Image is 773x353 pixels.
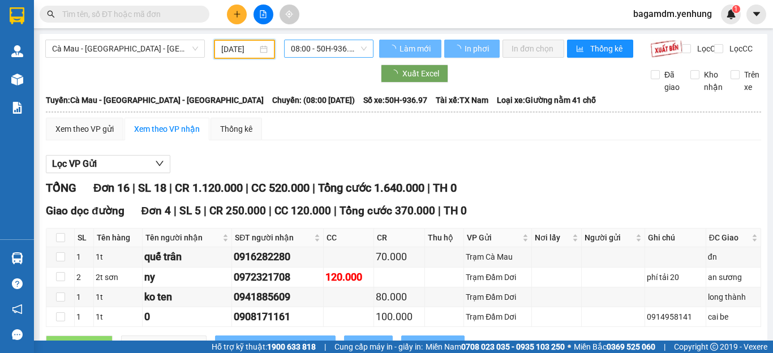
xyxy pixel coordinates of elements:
[76,291,92,303] div: 1
[234,249,321,265] div: 0916282280
[751,9,762,19] span: caret-down
[465,42,491,55] span: In phơi
[366,338,384,351] span: In DS
[267,342,316,351] strong: 1900 633 818
[381,64,448,83] button: Xuất Excel
[340,204,435,217] span: Tổng cước 370.000
[576,45,586,54] span: bar-chart
[568,345,571,349] span: ⚪️
[708,251,759,263] div: đn
[693,42,722,55] span: Lọc CR
[433,181,457,195] span: TH 0
[11,45,23,57] img: warehouse-icon
[708,291,759,303] div: long thành
[708,311,759,323] div: cai be
[76,271,92,283] div: 2
[467,231,519,244] span: VP Gửi
[740,68,764,93] span: Trên xe
[138,181,166,195] span: SL 18
[436,94,488,106] span: Tài xế: TX Nam
[650,40,682,58] img: 9k=
[709,231,749,244] span: ĐC Giao
[220,123,252,135] div: Thống kê
[174,204,177,217] span: |
[585,231,633,244] span: Người gửi
[376,309,422,325] div: 100.000
[285,10,293,18] span: aim
[466,311,529,323] div: Trạm Đầm Dơi
[466,251,529,263] div: Trạm Cà Mau
[425,229,465,247] th: Thu hộ
[325,269,372,285] div: 120.000
[46,181,76,195] span: TỔNG
[254,5,273,24] button: file-add
[52,157,97,171] span: Lọc VP Gửi
[179,204,201,217] span: SL 5
[272,94,355,106] span: Chuyến: (08:00 [DATE])
[647,271,704,283] div: phí tải 20
[52,40,198,57] span: Cà Mau - Sài Gòn - Đồng Nai
[227,5,247,24] button: plus
[324,229,374,247] th: CC
[732,5,740,13] sup: 1
[234,309,321,325] div: 0908171161
[291,40,367,57] span: 08:00 - 50H-936.97
[334,341,423,353] span: Cung cấp máy in - giấy in:
[453,45,463,53] span: loading
[664,341,665,353] span: |
[10,7,24,24] img: logo-vxr
[444,204,467,217] span: TH 0
[94,229,143,247] th: Tên hàng
[427,181,430,195] span: |
[466,271,529,283] div: Trạm Đầm Dơi
[11,252,23,264] img: warehouse-icon
[221,43,257,55] input: 11/09/2025
[134,123,200,135] div: Xem theo VP nhận
[141,204,171,217] span: Đơn 4
[132,181,135,195] span: |
[660,68,684,93] span: Đã giao
[699,68,727,93] span: Kho nhận
[400,42,432,55] span: Làm mới
[574,341,655,353] span: Miền Bắc
[726,9,736,19] img: icon-new-feature
[535,231,570,244] span: Nơi lấy
[464,247,531,267] td: Trạm Cà Mau
[144,249,230,265] div: quế trân
[234,269,321,285] div: 0972321708
[145,231,220,244] span: Tên người nhận
[710,343,718,351] span: copyright
[11,74,23,85] img: warehouse-icon
[96,311,141,323] div: 1t
[503,40,564,58] button: In đơn chọn
[143,287,232,307] td: ko ten
[590,42,624,55] span: Thống kê
[209,204,266,217] span: CR 250.000
[363,94,427,106] span: Số xe: 50H-936.97
[96,271,141,283] div: 2t sơn
[169,181,172,195] span: |
[567,40,633,58] button: bar-chartThống kê
[12,304,23,315] span: notification
[204,204,207,217] span: |
[390,70,402,78] span: loading
[708,271,759,283] div: an sương
[11,102,23,114] img: solution-icon
[402,67,439,80] span: Xuất Excel
[334,204,337,217] span: |
[466,291,529,303] div: Trạm Đầm Dơi
[259,10,267,18] span: file-add
[175,181,243,195] span: CR 1.120.000
[155,159,164,168] span: down
[251,181,310,195] span: CC 520.000
[47,10,55,18] span: search
[144,289,230,305] div: ko ten
[96,291,141,303] div: 1t
[232,307,324,327] td: 0908171161
[76,311,92,323] div: 1
[388,45,398,53] span: loading
[12,329,23,340] span: message
[232,287,324,307] td: 0941885609
[234,289,321,305] div: 0941885609
[324,341,326,353] span: |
